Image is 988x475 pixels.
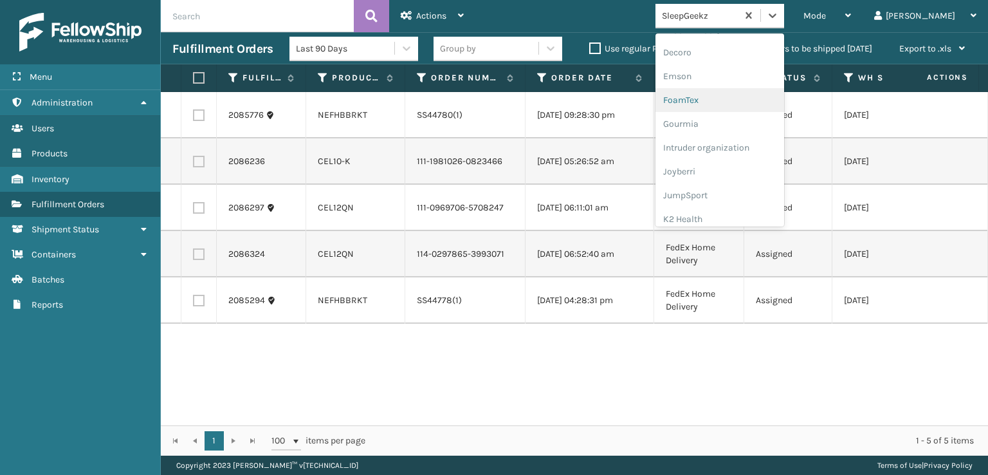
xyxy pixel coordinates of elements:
div: Emson [655,64,784,88]
div: Intruder organization [655,136,784,160]
td: [DATE] 05:26:52 am [526,138,654,185]
label: Order Date [551,72,629,84]
img: logo [19,13,142,51]
label: Use regular Palletizing mode [589,43,720,54]
span: Actions [416,10,446,21]
td: [DATE] 09:28:30 pm [526,92,654,138]
div: Last 90 Days [296,42,396,55]
label: Product SKU [332,72,380,84]
td: Assigned [744,277,832,324]
a: 2086297 [228,201,264,214]
td: Assigned [744,185,832,231]
td: [DATE] [832,92,961,138]
td: [DATE] [832,185,961,231]
a: NEFHBBRKT [318,295,367,306]
td: Assigned [744,231,832,277]
td: SS44780(1) [405,92,526,138]
td: SS44778(1) [405,277,526,324]
td: 111-1981026-0823466 [405,138,526,185]
td: 114-0297865-3993071 [405,231,526,277]
a: 2085294 [228,294,265,307]
p: Copyright 2023 [PERSON_NAME]™ v [TECHNICAL_ID] [176,456,358,475]
span: Inventory [32,174,69,185]
td: [DATE] [832,277,961,324]
div: JumpSport [655,183,784,207]
span: Users [32,123,54,134]
span: Shipment Status [32,224,99,235]
span: Menu [30,71,52,82]
a: NEFHBBRKT [318,109,367,120]
span: Actions [886,67,976,88]
a: 2086236 [228,155,265,168]
td: [DATE] 06:52:40 am [526,231,654,277]
a: CEL10-K [318,156,351,167]
td: Assigned [744,138,832,185]
td: Assigned [744,92,832,138]
div: | [877,456,973,475]
label: Fulfillment Order Id [242,72,281,84]
a: 2085776 [228,109,264,122]
td: [DATE] 06:11:01 am [526,185,654,231]
span: Products [32,148,68,159]
span: Export to .xls [899,43,951,54]
td: FedEx Home Delivery [654,138,744,185]
td: [DATE] [832,231,961,277]
span: Mode [803,10,826,21]
div: 1 - 5 of 5 items [383,434,974,447]
h3: Fulfillment Orders [172,41,273,57]
td: FedEx Home Delivery [654,231,744,277]
div: Group by [440,42,476,55]
div: K2 Health [655,207,784,231]
span: Administration [32,97,93,108]
a: 1 [205,431,224,451]
a: CEL12QN [318,202,354,213]
span: 100 [271,434,291,447]
div: Decoro [655,41,784,64]
a: CEL12QN [318,248,354,259]
label: WH Ship By Date [858,72,936,84]
span: Fulfillment Orders [32,199,104,210]
a: Terms of Use [877,461,922,470]
td: [DATE] [832,138,961,185]
td: [DATE] 04:28:31 pm [526,277,654,324]
span: Batches [32,274,64,285]
td: 111-0969706-5708247 [405,185,526,231]
span: items per page [271,431,365,451]
label: Status [770,72,807,84]
span: Containers [32,249,76,260]
a: Privacy Policy [924,461,973,470]
div: Joyberri [655,160,784,183]
td: FedEx Home Delivery [654,92,744,138]
div: SleepGeekz [662,9,738,23]
td: FedEx Home Delivery [654,185,744,231]
div: FoamTex [655,88,784,112]
div: Gourmia [655,112,784,136]
td: FedEx Home Delivery [654,277,744,324]
a: 2086324 [228,248,265,261]
label: Order Number [431,72,500,84]
span: Reports [32,299,63,310]
label: Orders to be shipped [DATE] [747,43,872,54]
